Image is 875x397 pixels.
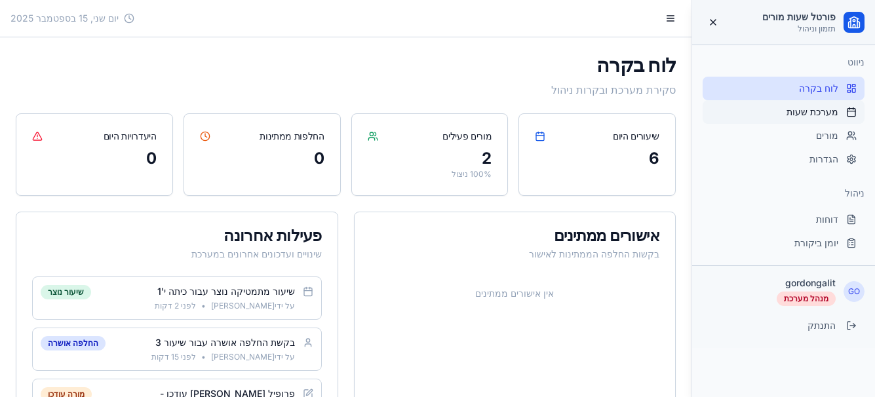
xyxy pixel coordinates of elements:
[201,352,206,362] span: •
[151,352,196,362] span: לפני 15 דקות
[368,148,492,169] div: 2
[787,105,838,119] span: מערכת שעות
[703,276,836,290] p: gordongalit
[16,82,676,98] p: סקירת מערכת ובקרות ניהול
[613,130,659,143] div: שיעורים היום
[368,169,492,180] p: 100 % ניצול
[799,82,838,95] span: לוח בקרה
[41,285,91,299] div: שיעור נוצר
[442,130,492,143] div: מורים פעילים
[32,228,322,244] div: פעילות אחרונה
[370,276,660,311] p: אין אישורים ממתינים
[370,228,660,244] div: אישורים ממתינים
[41,336,106,350] div: החלפה אושרה
[200,148,324,169] div: 0
[370,248,660,261] div: בקשות החלפה הממתינות לאישור
[104,130,157,143] div: היעדרויות היום
[16,53,676,77] h1: לוח בקרה
[816,129,838,142] span: מורים
[155,301,196,311] span: לפני 2 דקות
[113,336,295,349] p: בקשת החלפה אושרה עבור שיעור 3
[201,301,206,311] span: •
[703,314,865,337] button: התנתק
[211,352,295,362] span: על ידי [PERSON_NAME]
[703,124,865,147] a: מורים
[844,281,865,302] span: GO
[703,100,865,124] a: מערכת שעות
[260,130,324,143] div: החלפות ממתינות
[816,213,838,226] span: דוחות
[32,248,322,261] div: שינויים ועדכונים אחרונים במערכת
[703,187,865,200] h3: ניהול
[32,148,157,169] div: 0
[703,56,865,69] h3: ניווט
[762,24,836,34] p: תזמון וניהול
[777,292,836,306] div: מנהל מערכת
[794,236,838,250] span: יומן ביקורת
[703,231,865,255] a: יומן ביקורת
[99,285,295,298] p: שיעור מתמטיקה נוצר עבור כיתה י'1
[809,153,838,166] span: הגדרות
[703,208,865,231] a: דוחות
[211,301,295,311] span: על ידי [PERSON_NAME]
[762,10,836,24] h1: פורטל שעות מורים
[535,148,659,169] div: 6
[703,147,865,171] a: הגדרות
[703,77,865,100] a: לוח בקרה
[10,12,134,25] div: יום שני, 15 בספטמבר 2025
